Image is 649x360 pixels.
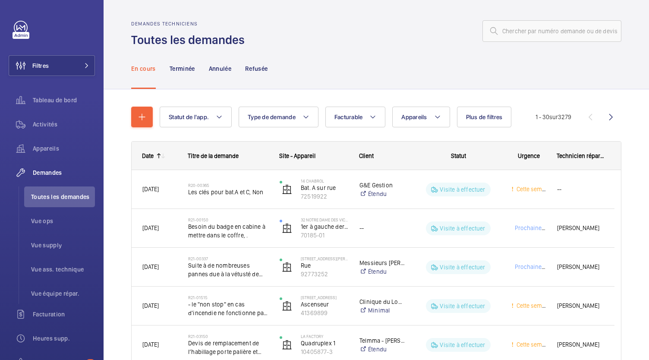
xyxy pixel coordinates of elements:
h2: R21-01515 [188,295,268,300]
p: [STREET_ADDRESS] [301,295,348,300]
span: [PERSON_NAME] [557,223,604,233]
span: Activités [33,120,95,129]
h2: R21-00337 [188,256,268,261]
span: - le "non stop" en cas d'incendie ne fonctionne pas (MO voir avec expert) - les boutons palier ne... [188,300,268,317]
button: Statut de l'app. [160,107,232,127]
p: Ascenseur [301,300,348,309]
p: Clinique du Louvre - [PERSON_NAME] [359,297,405,306]
span: Besoin du badge en cabine à mettre dans le coffre, . [188,222,268,240]
span: [PERSON_NAME] [557,340,604,350]
span: Demandes [33,168,95,177]
p: Visite à effectuer [440,341,485,349]
p: 92773252 [301,270,348,278]
button: Filtres [9,55,95,76]
span: Site - Appareil [279,152,315,159]
button: Facturable [325,107,386,127]
div: Date [142,152,154,159]
p: La Factory [301,334,348,339]
p: Rue [301,261,348,270]
span: Cette semaine [515,186,553,193]
img: elevator.svg [282,184,292,195]
p: 14 Chabrol [301,178,348,183]
a: Minimal [359,306,405,315]
p: Quadruplex 1 [301,339,348,347]
span: Plus de filtres [466,114,503,120]
span: Cette semaine [515,302,553,309]
p: G&E Gestion [359,181,405,189]
span: Prochaine visite [513,224,557,231]
span: Cette semaine [515,341,553,348]
p: 72519922 [301,192,348,201]
p: 10405877-3 [301,347,348,356]
span: Vue ops [31,217,95,225]
p: Telmma - [PERSON_NAME] [359,336,405,345]
span: Statut [451,152,466,159]
span: Devis de remplacement de l’habillage porte palière et porte cabine vitrée. Porte Sematic B.goods ... [188,339,268,356]
span: [DATE] [142,302,159,309]
span: Tableau de bord [33,96,95,104]
p: Annulée [209,64,231,73]
img: elevator.svg [282,223,292,234]
span: Appareils [401,114,427,120]
span: Type de demande [248,114,296,120]
span: Client [359,152,374,159]
span: Vue ass. technique [31,265,95,274]
span: [PERSON_NAME] [557,301,604,311]
a: Étendu [359,189,405,198]
h2: R20-00365 [188,183,268,188]
span: Appareils [33,144,95,153]
span: [DATE] [142,341,159,348]
h2: R21-00150 [188,217,268,222]
p: [STREET_ADDRESS][PERSON_NAME] [301,256,348,261]
img: elevator.svg [282,340,292,350]
span: Toutes les demandes [31,193,95,201]
span: -- [557,184,604,194]
p: En cours [131,64,156,73]
h2: R21-03150 [188,334,268,339]
span: sur [549,114,558,120]
span: [DATE] [142,186,159,193]
span: Titre de la demande [188,152,239,159]
span: Les clés pour bat.A et C, Non [188,188,268,196]
div: -- [359,223,405,233]
input: Chercher par numéro demande ou de devis [482,20,621,42]
span: Technicien réparateur [557,152,604,159]
span: [DATE] [142,224,159,231]
p: 70185-01 [301,231,348,240]
p: 41369899 [301,309,348,317]
button: Type de demande [239,107,318,127]
span: Statut de l'app. [169,114,209,120]
h1: Toutes les demandes [131,32,250,48]
button: Appareils [392,107,450,127]
button: Plus de filtres [457,107,512,127]
span: Heures supp. [33,334,95,343]
p: Visite à effectuer [440,224,485,233]
a: Étendu [359,267,405,276]
p: Terminée [170,64,195,73]
a: Étendu [359,345,405,354]
p: 32 NOTRE DAME DES VICTOIRES [301,217,348,222]
span: Vue supply [31,241,95,249]
span: [PERSON_NAME] [557,262,604,272]
p: Visite à effectuer [440,263,485,272]
span: Vue équipe répar. [31,289,95,298]
p: Refusée [245,64,268,73]
h2: Demandes techniciens [131,21,250,27]
p: Visite à effectuer [440,185,485,194]
span: Filtres [32,61,49,70]
span: Suite à de nombreuses pannes due à la vétusté de l’opération demande de remplacement de porte cab... [188,261,268,278]
img: elevator.svg [282,301,292,311]
span: Prochaine visite [513,263,557,270]
p: Messieurs [PERSON_NAME] et Cie - [359,259,405,267]
p: Bat. A sur rue [301,183,348,192]
img: elevator.svg [282,262,292,272]
p: 1er à gauche derrière le mirroir [301,222,348,231]
span: Urgence [518,152,540,159]
span: Facturation [33,310,95,319]
p: Visite à effectuer [440,302,485,310]
span: 1 - 30 3279 [536,114,571,120]
span: [DATE] [142,263,159,270]
span: Facturable [334,114,363,120]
